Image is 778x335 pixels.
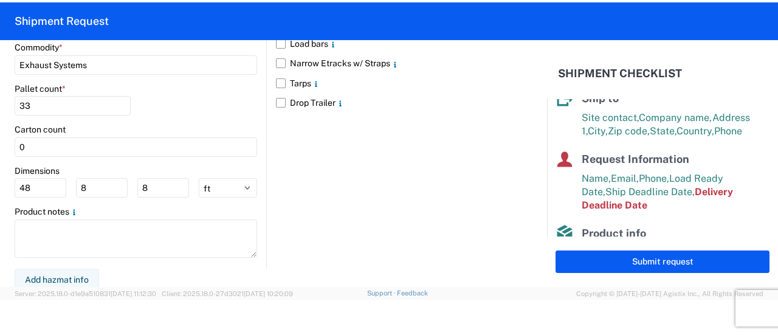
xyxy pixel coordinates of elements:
button: Add hazmat info [15,269,99,291]
span: Phone, [639,173,669,184]
span: Server: 2025.18.0-d1e9a510831 [15,290,156,297]
span: Country, [676,125,714,137]
input: H [137,178,189,198]
label: Narrow Etracks w/ Straps [276,54,518,73]
span: State, [650,125,676,137]
label: Load bars [276,34,518,54]
span: [DATE] 10:20:09 [244,290,293,297]
h2: Shipment Request [15,14,109,29]
input: L [15,178,66,198]
button: Submit request [556,250,769,273]
span: Site contact, [582,112,639,123]
label: Product notes [15,206,79,217]
label: Tarps [276,74,518,93]
label: Commodity [15,42,63,53]
span: Name, [582,173,611,184]
label: Carton count [15,124,66,135]
span: Zip code, [608,125,650,137]
h2: Shipment Checklist [558,66,682,81]
label: Dimensions [15,165,60,176]
a: Support [367,289,398,297]
a: Feedback [397,289,428,297]
span: Client: 2025.18.0-27d3021 [162,290,293,297]
label: Pallet count [15,83,66,94]
span: City, [588,125,608,137]
span: Request Information [582,153,689,165]
span: Copyright © [DATE]-[DATE] Agistix Inc., All Rights Reserved [576,288,763,299]
span: Company name, [639,112,712,123]
span: [DATE] 11:12:30 [111,290,156,297]
span: Phone [714,125,742,137]
span: Product info [582,227,646,240]
span: Ship Deadline Date, [605,186,695,198]
label: Drop Trailer [276,93,518,112]
span: Email, [611,173,639,184]
input: W [76,178,128,198]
